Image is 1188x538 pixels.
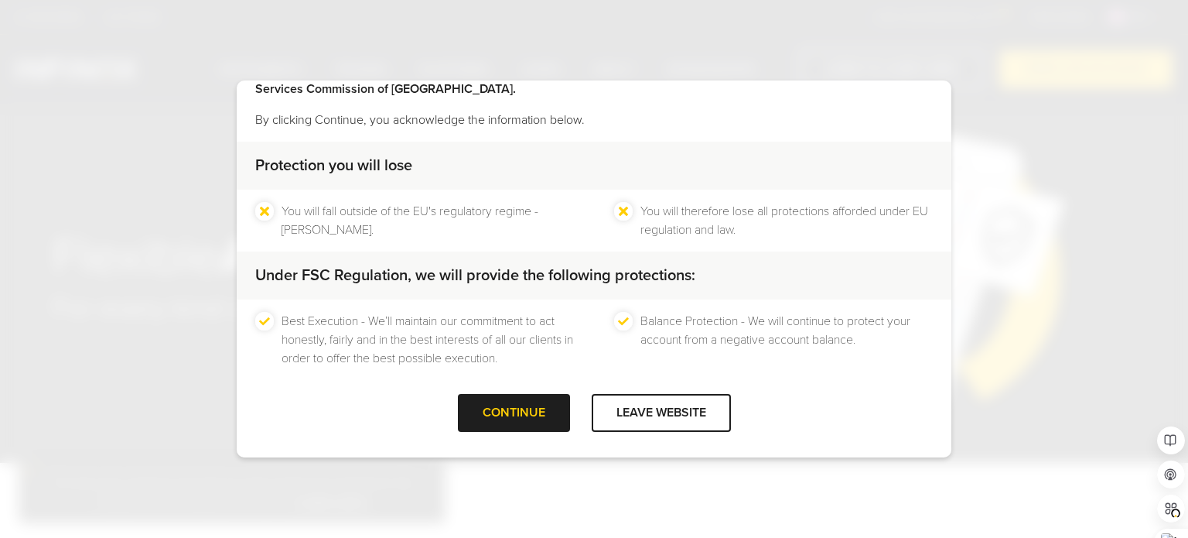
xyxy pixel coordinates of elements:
[640,202,933,239] li: You will therefore lose all protections afforded under EU regulation and law.
[282,202,574,239] li: You will fall outside of the EU's regulatory regime - [PERSON_NAME].
[255,266,695,285] strong: Under FSC Regulation, we will provide the following protections:
[255,111,933,129] p: By clicking Continue, you acknowledge the information below.
[255,156,412,175] strong: Protection you will lose
[640,312,933,368] li: Balance Protection - We will continue to protect your account from a negative account balance.
[282,312,574,368] li: Best Execution - We’ll maintain our commitment to act honestly, fairly and in the best interests ...
[458,394,570,432] div: CONTINUE
[592,394,731,432] div: LEAVE WEBSITE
